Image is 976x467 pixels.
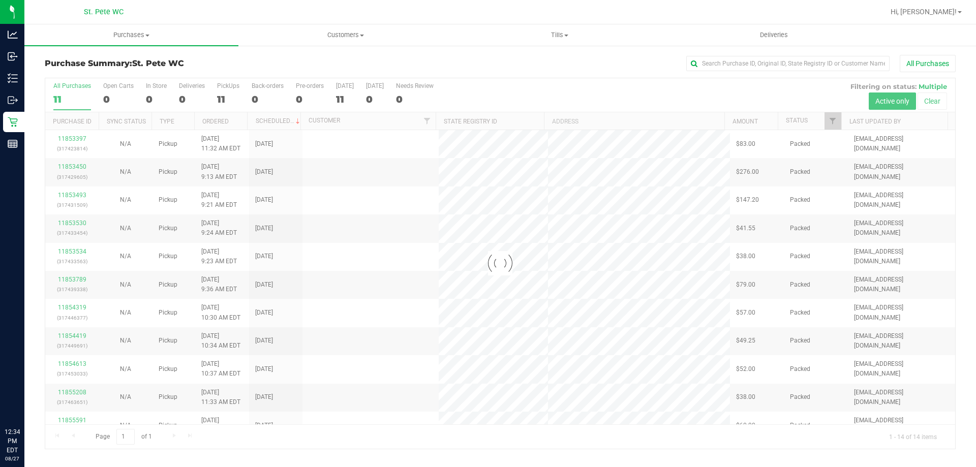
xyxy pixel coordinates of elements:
inline-svg: Outbound [8,95,18,105]
inline-svg: Reports [8,139,18,149]
span: Purchases [24,30,238,40]
input: Search Purchase ID, Original ID, State Registry ID or Customer Name... [686,56,890,71]
a: Purchases [24,24,238,46]
inline-svg: Inventory [8,73,18,83]
span: St. Pete WC [84,8,124,16]
span: Deliveries [746,30,802,40]
span: Hi, [PERSON_NAME]! [891,8,957,16]
a: Customers [238,24,452,46]
a: Deliveries [667,24,881,46]
span: Tills [453,30,666,40]
inline-svg: Inbound [8,51,18,61]
p: 08/27 [5,455,20,462]
button: All Purchases [900,55,956,72]
span: St. Pete WC [132,58,184,68]
inline-svg: Analytics [8,29,18,40]
a: Tills [452,24,666,46]
h3: Purchase Summary: [45,59,348,68]
iframe: Resource center [10,386,41,416]
span: Customers [239,30,452,40]
inline-svg: Retail [8,117,18,127]
p: 12:34 PM EDT [5,427,20,455]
